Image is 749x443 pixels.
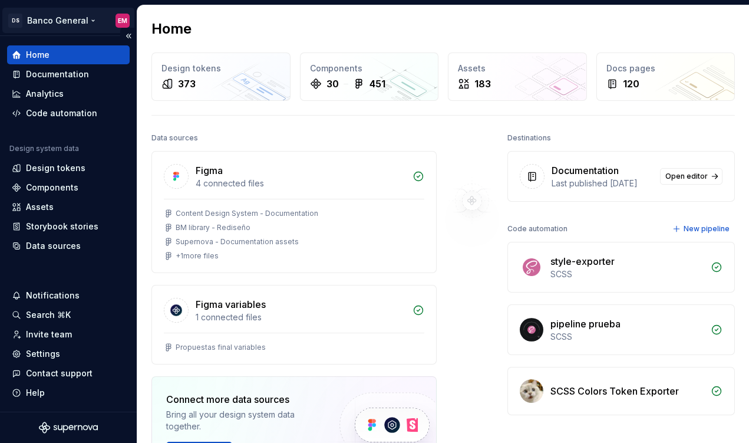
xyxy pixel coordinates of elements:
[176,237,299,247] div: Supernova - Documentation assets
[166,409,319,432] div: Bring all your design system data together.
[550,254,615,268] div: style-exporter
[596,52,735,101] a: Docs pages120
[26,367,93,379] div: Contact support
[9,144,79,153] div: Design system data
[26,49,50,61] div: Home
[552,178,653,189] div: Last published [DATE]
[178,77,196,91] div: 373
[26,329,72,340] div: Invite team
[39,422,98,434] svg: Supernova Logo
[507,221,567,237] div: Code automation
[448,52,587,101] a: Assets183
[606,63,725,74] div: Docs pages
[196,163,223,178] div: Figma
[118,16,127,25] div: EM
[196,311,405,323] div: 1 connected files
[196,297,266,311] div: Figma variables
[26,88,64,100] div: Analytics
[7,364,130,383] button: Contact support
[151,130,198,146] div: Data sources
[26,68,89,80] div: Documentation
[310,63,429,74] div: Components
[7,383,130,402] button: Help
[27,15,88,27] div: Banco General
[7,104,130,123] a: Code automation
[7,198,130,216] a: Assets
[151,151,437,273] a: Figma4 connected filesContent Design System - DocumentationBM library - RediseñoSupernova - Docum...
[7,237,130,255] a: Data sources
[550,317,621,331] div: pipeline prueba
[300,52,439,101] a: Components30451
[507,130,551,146] div: Destinations
[176,223,250,232] div: BM library - Rediseño
[623,77,639,91] div: 120
[166,392,319,406] div: Connect more data sources
[8,14,22,28] div: DS
[550,331,704,343] div: SCSS
[7,178,130,197] a: Components
[196,178,405,189] div: 4 connected files
[2,8,134,33] button: DSBanco GeneralEM
[151,19,192,38] h2: Home
[7,306,130,324] button: Search ⌘K
[550,268,704,280] div: SCSS
[7,159,130,178] a: Design tokens
[26,387,45,399] div: Help
[26,107,97,119] div: Code automation
[7,325,130,344] a: Invite team
[151,285,437,365] a: Figma variables1 connected filesPropuestas final variables
[7,344,130,363] a: Settings
[176,209,318,218] div: Content Design System - Documentation
[369,77,385,91] div: 451
[26,309,71,321] div: Search ⌘K
[458,63,577,74] div: Assets
[7,84,130,103] a: Analytics
[26,290,80,301] div: Notifications
[474,77,491,91] div: 183
[7,45,130,64] a: Home
[176,251,219,261] div: + 1 more files
[26,221,98,232] div: Storybook stories
[26,201,54,213] div: Assets
[7,65,130,84] a: Documentation
[552,163,619,178] div: Documentation
[26,348,60,360] div: Settings
[684,224,730,234] span: New pipeline
[120,28,137,44] button: Collapse sidebar
[7,217,130,236] a: Storybook stories
[26,240,81,252] div: Data sources
[669,221,735,237] button: New pipeline
[7,286,130,305] button: Notifications
[550,384,679,398] div: SCSS Colors Token Exporter
[665,172,708,181] span: Open editor
[326,77,339,91] div: 30
[26,182,78,193] div: Components
[151,52,291,101] a: Design tokens373
[660,168,722,185] a: Open editor
[26,162,85,174] div: Design tokens
[161,63,281,74] div: Design tokens
[176,343,266,352] div: Propuestas final variables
